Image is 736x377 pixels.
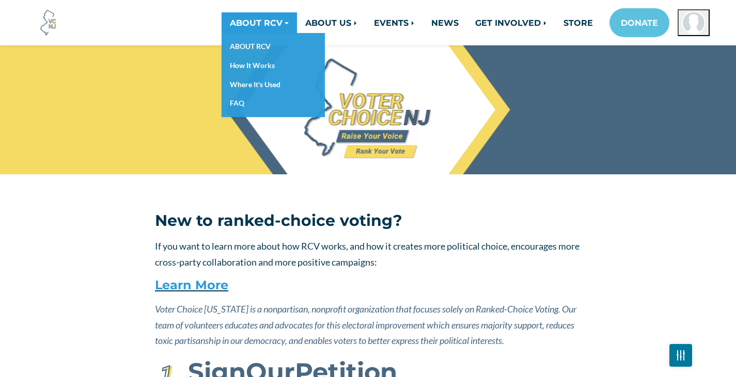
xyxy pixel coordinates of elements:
p: If you want to learn more about how RCV works, and how it creates more political choice, encourag... [155,238,581,270]
a: ABOUT US [297,12,366,33]
nav: Main navigation [155,8,710,37]
img: Voter Choice NJ [35,9,62,37]
a: ABOUT RCV [222,12,297,33]
a: ABOUT RCV [222,37,325,56]
img: Boris Kofman [682,11,706,35]
a: STORE [555,12,601,33]
a: FAQ [222,94,325,113]
div: ABOUT RCV [222,33,325,117]
a: Where It's Used [222,75,325,94]
img: Fader [677,353,685,357]
a: GET INVOLVED [467,12,555,33]
a: DONATE [609,8,669,37]
h3: New to ranked-choice voting? [155,211,581,230]
a: Learn More [155,277,228,292]
a: How It Works [222,56,325,75]
button: Open profile menu for Boris Kofman [678,9,710,36]
a: EVENTS [366,12,423,33]
em: Voter Choice [US_STATE] is a nonpartisan, nonprofit organization that focuses solely on Ranked-Ch... [155,303,576,346]
a: NEWS [423,12,467,33]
